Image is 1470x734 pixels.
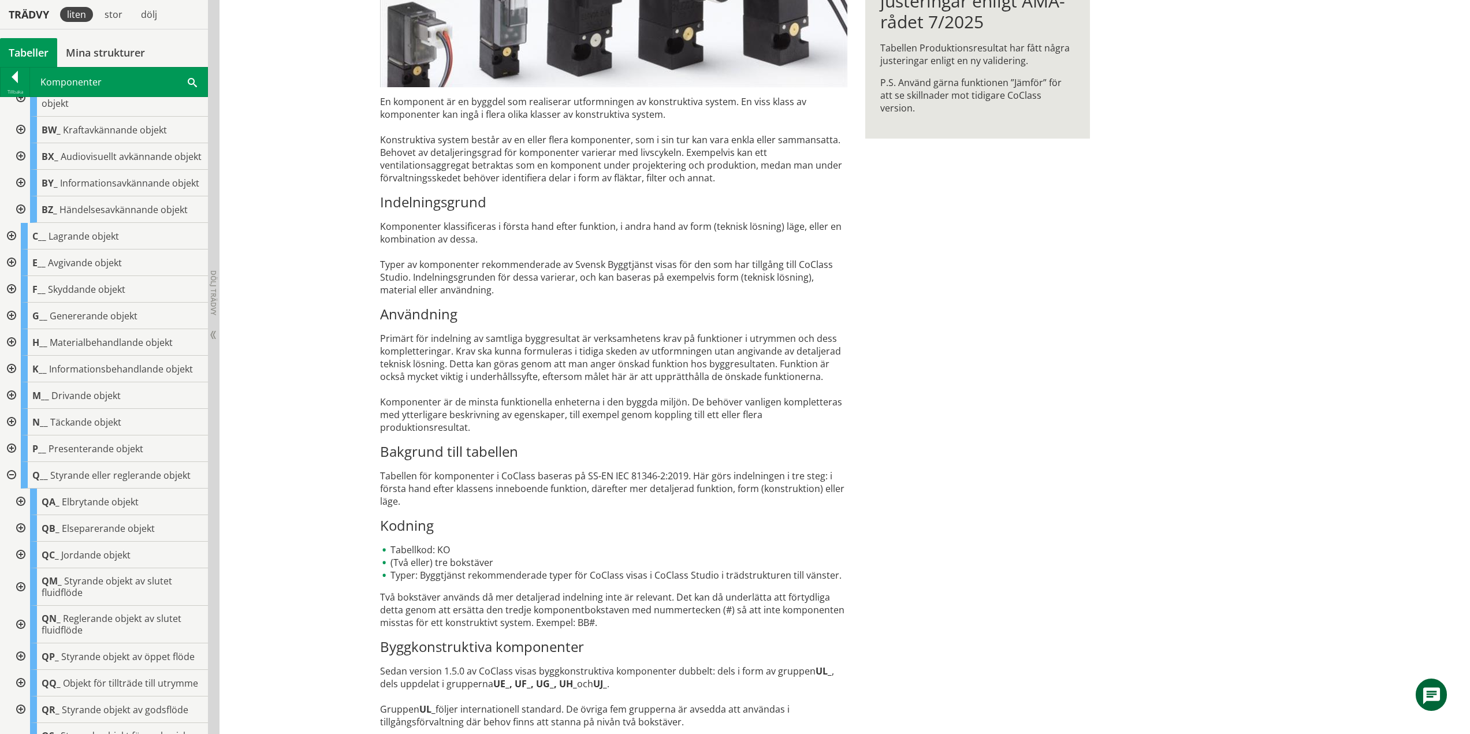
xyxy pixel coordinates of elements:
h3: Indelningsgrund [380,193,847,211]
span: BY_ [42,177,58,189]
span: Avgivande objekt [48,256,122,269]
span: Informationsavkännande objekt [60,177,199,189]
span: Presenterande objekt [49,442,143,455]
span: QC_ [42,549,59,561]
div: Tillbaka [1,87,29,96]
span: F__ [32,283,46,296]
span: Dölj trädvy [209,270,218,315]
span: N__ [32,416,48,429]
span: QQ_ [42,677,61,690]
p: P.S. Använd gärna funktionen ”Jämför” för att se skillnader mot tidigare CoClass version. [880,76,1075,114]
div: liten [60,7,93,22]
span: C__ [32,230,46,243]
h3: Byggkonstruktiva komponenter [380,638,847,655]
span: G__ [32,310,47,322]
span: Multifunktionellt avkännande objekt [42,85,188,110]
span: Materialbehandlande objekt [50,336,173,349]
span: QM_ [42,575,62,587]
span: K__ [32,363,47,375]
span: Elseparerande objekt [62,522,155,535]
span: QR_ [42,703,59,716]
span: BX_ [42,150,58,163]
span: QA_ [42,495,59,508]
span: Reglerande objekt av slutet fluidflöde [42,612,181,636]
span: BW_ [42,124,61,136]
span: Lagrande objekt [49,230,119,243]
h3: Kodning [380,517,847,534]
span: QP_ [42,650,59,663]
span: Q__ [32,469,48,482]
span: Sök i tabellen [188,76,197,88]
span: BZ_ [42,203,57,216]
span: Styrande objekt av godsflöde [62,703,188,716]
span: Objekt för tillträde till utrymme [63,677,198,690]
strong: UL_ [816,665,832,677]
strong: UE_, UF_, UG_, UH_ [493,677,577,690]
div: dölj [134,7,164,22]
li: Tabellkod: KO [380,543,847,556]
span: Informationsbehandlande objekt [49,363,193,375]
li: (Två eller) tre bokstäver [380,556,847,569]
p: Tabellen Produktionsresultat har fått några justeringar enligt en ny validering. [880,42,1075,67]
span: Genererande objekt [50,310,137,322]
span: H__ [32,336,47,349]
span: Drivande objekt [51,389,121,402]
span: Täckande objekt [50,416,121,429]
h3: Användning [380,305,847,323]
span: P__ [32,442,46,455]
span: Styrande objekt av öppet flöde [61,650,195,663]
strong: UJ_ [593,677,607,690]
span: Kraftavkännande objekt [63,124,167,136]
a: Mina strukturer [57,38,154,67]
div: stor [98,7,129,22]
span: Styrande eller reglerande objekt [50,469,191,482]
div: Komponenter [30,68,207,96]
span: Händelsesavkännande objekt [59,203,188,216]
span: Audiovisuellt avkännande objekt [61,150,202,163]
span: M__ [32,389,49,402]
div: En komponent är en byggdel som realiserar utformningen av konstruktiva system. En viss klass av k... [380,95,847,728]
span: E__ [32,256,46,269]
strong: UL_ [419,703,436,716]
div: Trädvy [2,8,55,21]
span: Styrande objekt av slutet fluidflöde [42,575,172,599]
li: Typer: Byggtjänst rekommenderade typer för CoClass visas i CoClass Studio i trädstrukturen till v... [380,569,847,582]
span: QB_ [42,522,59,535]
span: Elbrytande objekt [62,495,139,508]
span: Jordande objekt [61,549,131,561]
span: QN_ [42,612,61,625]
h3: Bakgrund till tabellen [380,443,847,460]
span: Skyddande objekt [48,283,125,296]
